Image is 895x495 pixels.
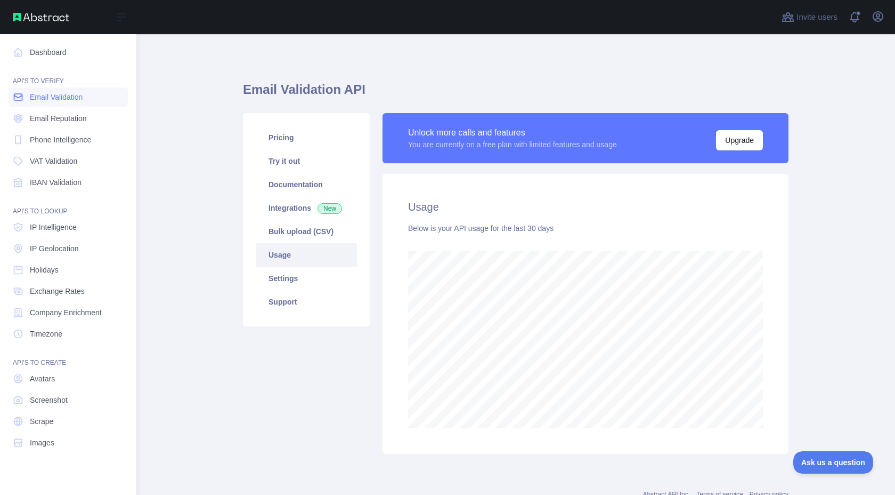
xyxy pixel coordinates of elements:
span: Company Enrichment [30,307,102,318]
span: Phone Intelligence [30,134,91,145]
a: Timezone [9,324,128,344]
a: Phone Intelligence [9,130,128,149]
a: Dashboard [9,43,128,62]
a: Holidays [9,260,128,280]
span: Scrape [30,416,53,427]
span: New [318,203,342,214]
a: Support [256,290,357,314]
div: API'S TO VERIFY [9,64,128,85]
a: VAT Validation [9,151,128,171]
a: IP Intelligence [9,218,128,237]
a: Exchange Rates [9,282,128,301]
span: Timezone [30,329,62,339]
a: IBAN Validation [9,173,128,192]
a: IP Geolocation [9,239,128,258]
a: Usage [256,243,357,267]
a: Try it out [256,149,357,173]
a: Screenshot [9,390,128,410]
span: Holidays [30,265,59,275]
span: Email Reputation [30,113,87,124]
div: API'S TO CREATE [9,346,128,367]
span: IP Geolocation [30,243,79,254]
a: Email Reputation [9,109,128,128]
div: API'S TO LOOKUP [9,194,128,215]
a: Documentation [256,173,357,196]
button: Invite users [779,9,840,26]
div: You are currently on a free plan with limited features and usage [408,139,617,150]
a: Bulk upload (CSV) [256,220,357,243]
span: Images [30,437,54,448]
a: Settings [256,267,357,290]
a: Pricing [256,126,357,149]
iframe: Toggle Customer Support [793,451,874,474]
button: Upgrade [716,130,763,150]
img: Abstract API [13,13,69,21]
span: Avatars [30,373,55,384]
a: Scrape [9,412,128,431]
a: Avatars [9,369,128,388]
span: IBAN Validation [30,177,82,188]
span: IP Intelligence [30,222,77,233]
div: Below is your API usage for the last 30 days [408,223,763,234]
span: Exchange Rates [30,286,85,297]
a: Images [9,433,128,452]
div: Unlock more calls and features [408,126,617,139]
h1: Email Validation API [243,81,788,107]
span: Email Validation [30,92,83,102]
a: Email Validation [9,87,128,107]
a: Company Enrichment [9,303,128,322]
a: Integrations New [256,196,357,220]
h2: Usage [408,199,763,214]
span: Invite users [796,11,837,23]
span: Screenshot [30,395,68,405]
span: VAT Validation [30,156,77,166]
